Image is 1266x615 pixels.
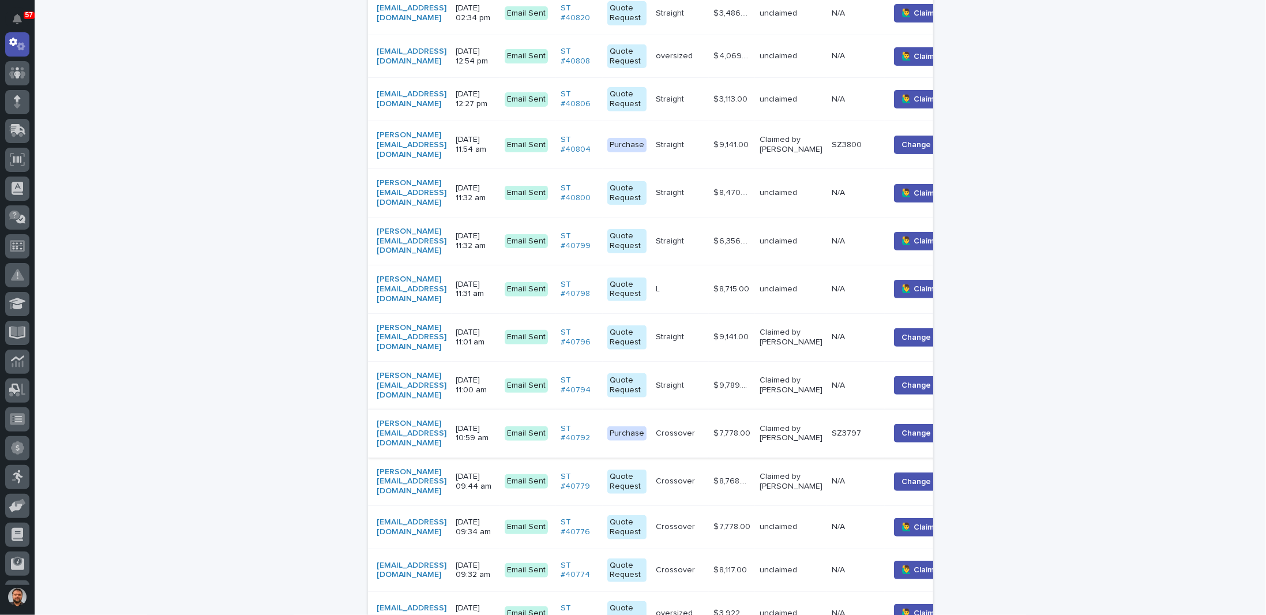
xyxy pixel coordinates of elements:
[901,427,961,439] span: Change Claimer
[713,6,753,18] p: $ 3,486.00
[368,265,987,313] tr: [PERSON_NAME][EMAIL_ADDRESS][DOMAIN_NAME] [DATE] 11:31 amEmail SentST #40798 Quote RequestLL $ 8,...
[832,282,847,294] p: N/A
[377,227,447,256] a: [PERSON_NAME][EMAIL_ADDRESS][DOMAIN_NAME]
[713,520,753,532] p: $ 7,778.00
[894,47,966,66] button: 🙋‍♂️ Claim Order
[901,476,961,487] span: Change Claimer
[561,517,598,537] a: ST #40776
[561,3,598,23] a: ST #40820
[456,135,495,155] p: [DATE] 11:54 am
[561,328,598,347] a: ST #40796
[894,561,966,579] button: 🙋‍♂️ Claim Order
[894,280,966,298] button: 🙋‍♂️ Claim Order
[894,136,969,154] button: Change Claimer
[505,234,548,249] div: Email Sent
[5,7,29,31] button: Notifications
[368,35,987,78] tr: [EMAIL_ADDRESS][DOMAIN_NAME] [DATE] 12:54 pmEmail SentST #40808 Quote Requestoversizedoversized $...
[656,378,686,391] p: Straight
[25,11,33,19] p: 57
[901,51,958,62] span: 🙋‍♂️ Claim Order
[607,44,647,69] div: Quote Request
[505,378,548,393] div: Email Sent
[505,563,548,577] div: Email Sent
[901,187,958,199] span: 🙋‍♂️ Claim Order
[607,277,647,302] div: Quote Request
[561,424,598,444] a: ST #40792
[607,515,647,539] div: Quote Request
[607,1,647,25] div: Quote Request
[505,138,548,152] div: Email Sent
[713,563,749,575] p: $ 8,117.00
[368,361,987,409] tr: [PERSON_NAME][EMAIL_ADDRESS][DOMAIN_NAME] [DATE] 11:00 amEmail SentST #40794 Quote RequestStraigh...
[607,470,647,494] div: Quote Request
[377,467,447,496] a: [PERSON_NAME][EMAIL_ADDRESS][DOMAIN_NAME]
[901,139,961,151] span: Change Claimer
[456,424,495,444] p: [DATE] 10:59 am
[901,380,961,391] span: Change Claimer
[832,138,864,150] p: SZ3800
[505,92,548,107] div: Email Sent
[456,183,495,203] p: [DATE] 11:32 am
[713,92,750,104] p: $ 3,113.00
[607,426,647,441] div: Purchase
[713,282,752,294] p: $ 8,715.00
[760,237,822,246] p: unclaimed
[561,561,598,580] a: ST #40774
[456,376,495,395] p: [DATE] 11:00 am
[760,424,822,444] p: Claimed by [PERSON_NAME]
[901,332,961,343] span: Change Claimer
[656,186,686,198] p: Straight
[456,280,495,299] p: [DATE] 11:31 am
[760,565,822,575] p: unclaimed
[901,7,958,19] span: 🙋‍♂️ Claim Order
[832,474,847,486] p: N/A
[561,472,598,492] a: ST #40779
[368,506,987,549] tr: [EMAIL_ADDRESS][DOMAIN_NAME] [DATE] 09:34 amEmail SentST #40776 Quote RequestCrossoverCrossover $...
[607,325,647,350] div: Quote Request
[368,121,987,168] tr: [PERSON_NAME][EMAIL_ADDRESS][DOMAIN_NAME] [DATE] 11:54 amEmail SentST #40804 PurchaseStraightStra...
[832,234,847,246] p: N/A
[377,130,447,159] a: [PERSON_NAME][EMAIL_ADDRESS][DOMAIN_NAME]
[505,6,548,21] div: Email Sent
[894,328,969,347] button: Change Claimer
[456,517,495,537] p: [DATE] 09:34 am
[760,188,822,198] p: unclaimed
[656,474,697,486] p: Crossover
[368,313,987,361] tr: [PERSON_NAME][EMAIL_ADDRESS][DOMAIN_NAME] [DATE] 11:01 amEmail SentST #40796 Quote RequestStraigh...
[894,90,966,108] button: 🙋‍♂️ Claim Order
[607,229,647,253] div: Quote Request
[561,183,598,203] a: ST #40800
[456,472,495,492] p: [DATE] 09:44 am
[561,231,598,251] a: ST #40799
[368,549,987,592] tr: [EMAIL_ADDRESS][DOMAIN_NAME] [DATE] 09:32 amEmail SentST #40774 Quote RequestCrossoverCrossover $...
[656,49,695,61] p: oversized
[894,4,966,22] button: 🙋‍♂️ Claim Order
[901,235,958,247] span: 🙋‍♂️ Claim Order
[901,564,958,576] span: 🙋‍♂️ Claim Order
[377,419,447,448] a: [PERSON_NAME][EMAIL_ADDRESS][DOMAIN_NAME]
[505,49,548,63] div: Email Sent
[368,457,987,505] tr: [PERSON_NAME][EMAIL_ADDRESS][DOMAIN_NAME] [DATE] 09:44 amEmail SentST #40779 Quote RequestCrossov...
[368,217,987,265] tr: [PERSON_NAME][EMAIL_ADDRESS][DOMAIN_NAME] [DATE] 11:32 amEmail SentST #40799 Quote RequestStraigh...
[656,92,686,104] p: Straight
[561,89,598,109] a: ST #40806
[377,561,447,580] a: [EMAIL_ADDRESS][DOMAIN_NAME]
[760,95,822,104] p: unclaimed
[894,472,969,491] button: Change Claimer
[832,520,847,532] p: N/A
[505,426,548,441] div: Email Sent
[901,522,958,533] span: 🙋‍♂️ Claim Order
[894,424,969,442] button: Change Claimer
[760,51,822,61] p: unclaimed
[377,178,447,207] a: [PERSON_NAME][EMAIL_ADDRESS][DOMAIN_NAME]
[760,472,822,492] p: Claimed by [PERSON_NAME]
[456,328,495,347] p: [DATE] 11:01 am
[561,280,598,299] a: ST #40798
[456,47,495,66] p: [DATE] 12:54 pm
[760,284,822,294] p: unclaimed
[713,474,753,486] p: $ 8,768.00
[456,561,495,580] p: [DATE] 09:32 am
[561,47,598,66] a: ST #40808
[656,426,697,438] p: Crossover
[832,378,847,391] p: N/A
